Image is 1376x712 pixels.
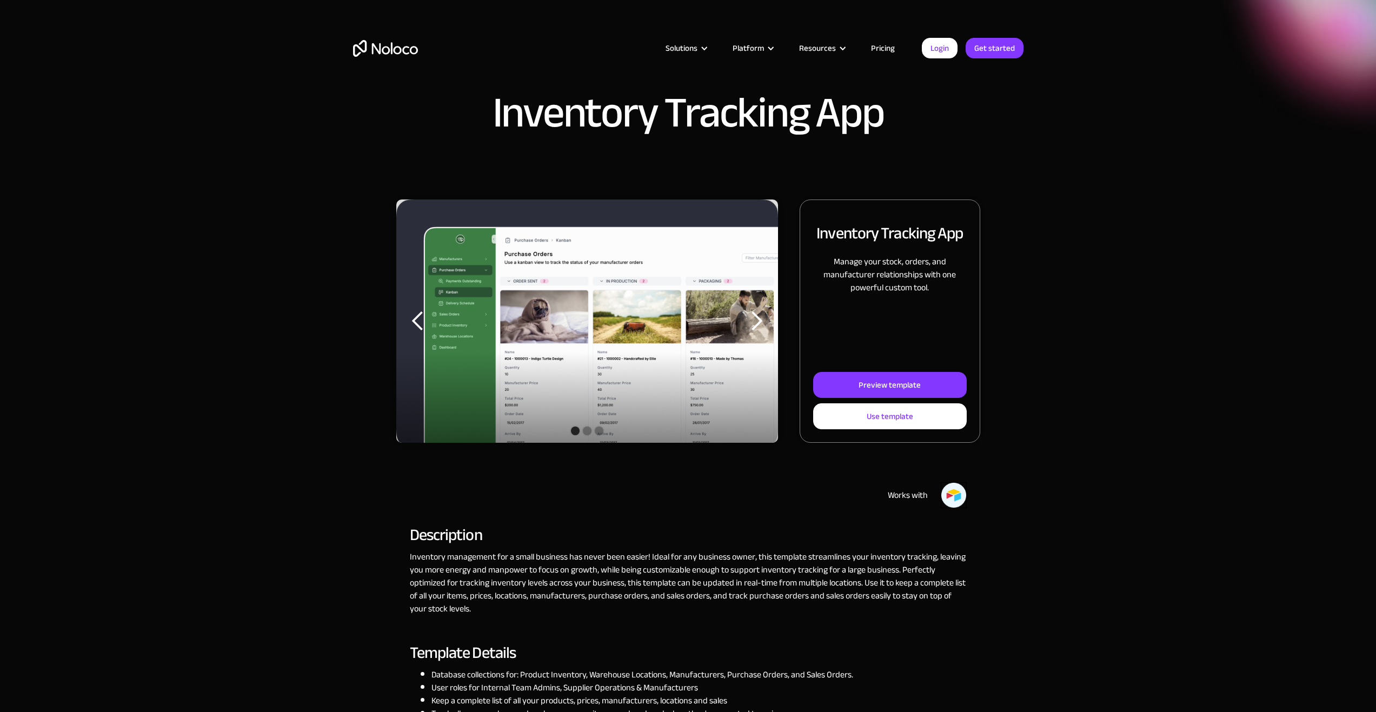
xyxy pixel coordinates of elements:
li: Keep a complete list of all your products, prices, manufacturers, locations and sales [431,694,905,707]
div: Show slide 2 of 3 [583,427,591,435]
img: Airtable [941,482,967,508]
div: previous slide [396,199,440,443]
div: Solutions [652,41,719,55]
div: Show slide 1 of 3 [571,427,580,435]
div: carousel [396,199,779,443]
li: User roles for Internal Team Admins, Supplier Operations & Manufacturers [431,681,905,694]
div: Show slide 3 of 3 [595,427,603,435]
a: Get started [966,38,1023,58]
h2: Inventory Tracking App [816,222,963,244]
div: Resources [799,41,836,55]
div: Resources [786,41,857,55]
div: Solutions [666,41,697,55]
div: 1 of 3 [396,199,779,443]
a: Preview template [813,372,966,398]
div: Preview template [859,378,921,392]
div: next slide [735,199,778,443]
a: Login [922,38,958,58]
p: Inventory management for a small business has never been easier! Ideal for any business owner, th... [410,550,967,615]
div: Platform [719,41,786,55]
h2: Description [410,530,967,540]
p: Manage your stock, orders, and manufacturer relationships with one powerful custom tool. [813,255,966,294]
div: Use template [867,409,913,423]
h1: Inventory Tracking App [493,91,884,135]
a: Pricing [857,41,908,55]
a: home [353,40,418,57]
div: Platform [733,41,764,55]
li: Database collections for: Product Inventory, Warehouse Locations, Manufacturers, Purchase Orders,... [431,668,905,681]
a: Use template [813,403,966,429]
h2: Template Details [410,648,905,657]
div: Works with [888,489,928,502]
